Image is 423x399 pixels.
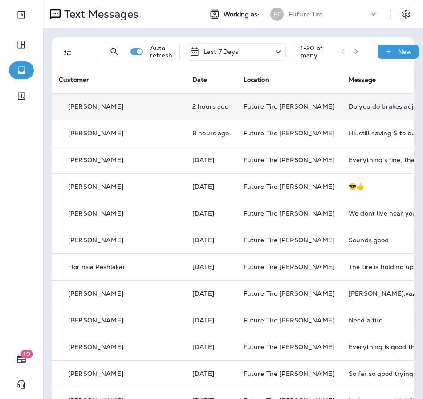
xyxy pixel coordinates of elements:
p: Oct 8, 2025 08:17 AM [192,130,229,137]
p: Oct 6, 2025 08:08 AM [192,183,229,190]
span: Future Tire [PERSON_NAME] [244,370,335,378]
p: Text Messages [61,8,138,21]
p: [PERSON_NAME] [68,210,123,217]
button: Settings [398,6,414,22]
span: Future Tire [PERSON_NAME] [244,263,335,271]
p: Oct 1, 2025 02:06 PM [192,290,229,297]
p: [PERSON_NAME] [68,236,123,244]
span: Future Tire [PERSON_NAME] [244,209,335,217]
p: [PERSON_NAME] [68,103,123,110]
p: Auto refresh [150,45,172,59]
button: Expand Sidebar [9,6,34,24]
p: Sep 30, 2025 09:51 AM [192,343,229,350]
p: [PERSON_NAME] [68,130,123,137]
span: Date [192,76,207,84]
span: Future Tire [PERSON_NAME] [244,316,335,324]
p: Oct 4, 2025 12:21 PM [192,210,229,217]
p: [PERSON_NAME] [68,290,123,297]
p: New [398,48,412,55]
p: Oct 7, 2025 08:25 AM [192,156,229,163]
p: [PERSON_NAME] [68,317,123,324]
p: Future Tire [289,11,323,18]
p: Sep 30, 2025 08:28 AM [192,370,229,377]
p: Florinsia Peshlakai [68,263,124,270]
p: Oct 3, 2025 07:18 AM [192,236,229,244]
p: [PERSON_NAME] [68,343,123,350]
span: Message [349,76,376,84]
span: Future Tire [PERSON_NAME] [244,236,335,244]
span: Location [244,76,269,84]
span: Future Tire [PERSON_NAME] [244,289,335,297]
span: Future Tire [PERSON_NAME] [244,156,335,164]
button: 19 [9,350,34,368]
p: [PERSON_NAME] [68,156,123,163]
p: Oct 2, 2025 07:04 PM [192,263,229,270]
span: 19 [21,350,33,358]
div: FT [270,8,284,21]
button: Filters [59,43,77,61]
p: [PERSON_NAME] [68,370,123,377]
p: Oct 1, 2025 11:50 AM [192,317,229,324]
span: Customer [59,76,89,84]
div: 1 - 20 of many [301,45,334,59]
p: [PERSON_NAME] [68,183,123,190]
p: Oct 8, 2025 01:50 PM [192,103,229,110]
span: Future Tire [PERSON_NAME] [244,102,335,110]
span: Future Tire [PERSON_NAME] [244,183,335,191]
span: Future Tire [PERSON_NAME] [244,343,335,351]
button: Search Messages [106,43,123,61]
span: Future Tire [PERSON_NAME] [244,129,335,137]
span: Working as: [224,11,261,18]
p: Last 7 Days [203,48,239,55]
